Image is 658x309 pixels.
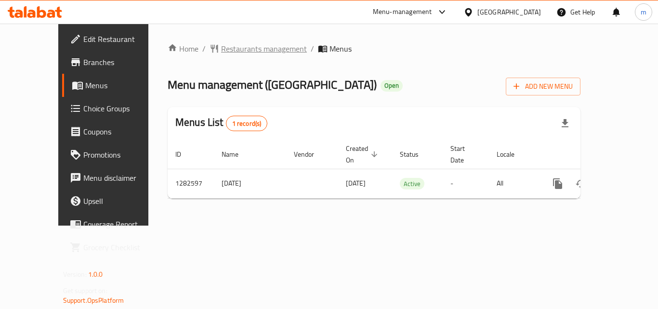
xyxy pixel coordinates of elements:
li: / [202,43,206,54]
a: Menus [62,74,168,97]
button: Add New Menu [506,78,580,95]
span: Menu disclaimer [83,172,160,184]
a: Upsell [62,189,168,213]
a: Support.OpsPlatform [63,294,124,307]
span: Start Date [450,143,477,166]
a: Grocery Checklist [62,236,168,259]
button: more [546,172,569,195]
a: Edit Restaurant [62,27,168,51]
h2: Menus List [175,115,267,131]
span: Vendor [294,148,327,160]
span: Add New Menu [513,81,573,93]
span: Menus [85,80,160,91]
div: Total records count [226,116,268,131]
span: Grocery Checklist [83,242,160,253]
li: / [311,43,314,54]
span: 1.0.0 [88,268,103,281]
span: 1 record(s) [226,119,267,128]
td: [DATE] [214,169,286,198]
span: m [641,7,646,17]
div: [GEOGRAPHIC_DATA] [477,7,541,17]
td: - [443,169,489,198]
span: Restaurants management [221,43,307,54]
span: Branches [83,56,160,68]
span: Locale [497,148,527,160]
div: Export file [553,112,577,135]
a: Coupons [62,120,168,143]
span: Edit Restaurant [83,33,160,45]
a: Coverage Report [62,213,168,236]
a: Choice Groups [62,97,168,120]
span: Active [400,178,424,189]
a: Branches [62,51,168,74]
a: Menu disclaimer [62,166,168,189]
span: Coverage Report [83,218,160,230]
div: Open [381,80,403,92]
a: Home [168,43,198,54]
span: ID [175,148,194,160]
span: Upsell [83,195,160,207]
a: Promotions [62,143,168,166]
span: Status [400,148,431,160]
span: Menu management ( [GEOGRAPHIC_DATA] ) [168,74,377,95]
span: Version: [63,268,87,281]
a: Restaurants management [210,43,307,54]
span: Promotions [83,149,160,161]
span: Choice Groups [83,103,160,114]
td: All [489,169,539,198]
span: Menus [329,43,352,54]
nav: breadcrumb [168,43,580,54]
span: Name [222,148,251,160]
span: [DATE] [346,177,366,189]
table: enhanced table [168,140,646,199]
span: Open [381,81,403,90]
span: Coupons [83,126,160,137]
div: Menu-management [373,6,432,18]
button: Change Status [569,172,592,195]
span: Get support on: [63,284,107,297]
td: 1282597 [168,169,214,198]
th: Actions [539,140,646,169]
span: Created On [346,143,381,166]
